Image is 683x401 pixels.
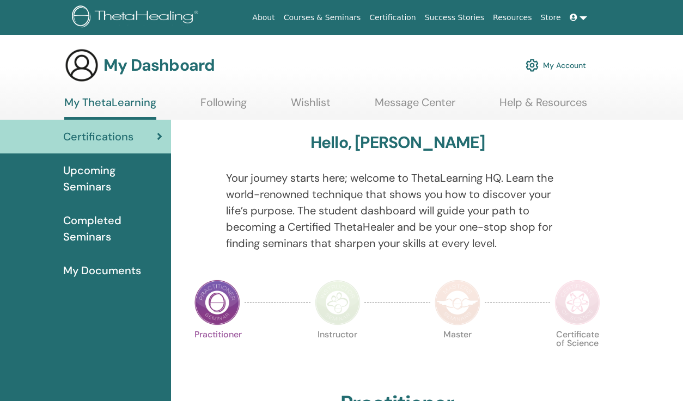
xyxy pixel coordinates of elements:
[64,96,156,120] a: My ThetaLearning
[536,8,565,28] a: Store
[200,96,247,117] a: Following
[526,53,586,77] a: My Account
[315,330,361,376] p: Instructor
[499,96,587,117] a: Help & Resources
[279,8,365,28] a: Courses & Seminars
[226,170,569,251] p: Your journey starts here; welcome to ThetaLearning HQ. Learn the world-renowned technique that sh...
[291,96,331,117] a: Wishlist
[315,280,361,325] img: Instructor
[375,96,455,117] a: Message Center
[554,280,600,325] img: Certificate of Science
[526,56,539,75] img: cog.svg
[489,8,536,28] a: Resources
[64,48,99,83] img: generic-user-icon.jpg
[103,55,215,75] h3: My Dashboard
[420,8,489,28] a: Success Stories
[63,162,162,195] span: Upcoming Seminars
[310,133,485,152] h3: Hello, [PERSON_NAME]
[435,330,480,376] p: Master
[248,8,279,28] a: About
[63,212,162,245] span: Completed Seminars
[194,280,240,325] img: Practitioner
[435,280,480,325] img: Master
[63,262,141,279] span: My Documents
[194,330,240,376] p: Practitioner
[554,330,600,376] p: Certificate of Science
[72,5,202,30] img: logo.png
[365,8,420,28] a: Certification
[63,128,133,145] span: Certifications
